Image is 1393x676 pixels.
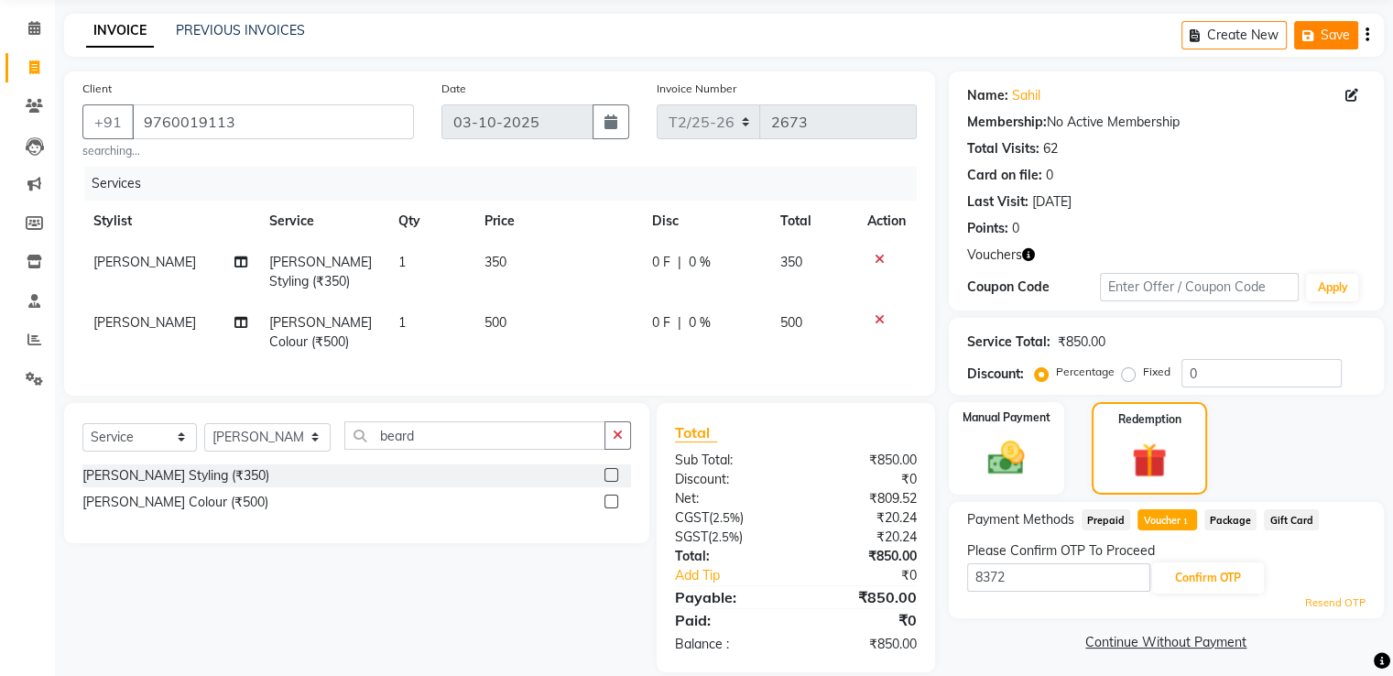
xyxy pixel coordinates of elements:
[1012,86,1040,105] a: Sahil
[1056,364,1115,380] label: Percentage
[269,254,372,289] span: [PERSON_NAME] Styling (₹350)
[856,201,917,242] th: Action
[689,313,711,333] span: 0 %
[398,314,406,331] span: 1
[84,167,930,201] div: Services
[675,509,709,526] span: CGST
[661,586,796,608] div: Payable:
[484,314,506,331] span: 500
[967,219,1008,238] div: Points:
[661,489,796,508] div: Net:
[1181,517,1191,528] span: 1
[796,609,930,631] div: ₹0
[796,508,930,528] div: ₹20.24
[1143,364,1170,380] label: Fixed
[1294,21,1358,49] button: Save
[963,409,1050,426] label: Manual Payment
[967,510,1074,529] span: Payment Methods
[484,254,506,270] span: 350
[967,113,1366,132] div: No Active Membership
[675,529,708,545] span: SGST
[661,528,796,547] div: ( )
[678,313,681,333] span: |
[818,566,930,585] div: ₹0
[1305,595,1366,611] a: Resend OTP
[796,547,930,566] div: ₹850.00
[652,313,670,333] span: 0 F
[473,201,641,242] th: Price
[712,529,739,544] span: 2.5%
[82,493,268,512] div: [PERSON_NAME] Colour (₹500)
[967,563,1150,592] input: Enter OTP
[652,253,670,272] span: 0 F
[1137,509,1196,530] span: Voucher
[661,566,818,585] a: Add Tip
[1100,273,1300,301] input: Enter Offer / Coupon Code
[967,278,1100,297] div: Coupon Code
[661,508,796,528] div: ( )
[1043,139,1058,158] div: 62
[387,201,473,242] th: Qty
[93,314,196,331] span: [PERSON_NAME]
[441,81,466,97] label: Date
[713,510,740,525] span: 2.5%
[1082,509,1131,530] span: Prepaid
[641,201,769,242] th: Disc
[796,470,930,489] div: ₹0
[967,139,1039,158] div: Total Visits:
[93,254,196,270] span: [PERSON_NAME]
[796,528,930,547] div: ₹20.24
[1264,509,1319,530] span: Gift Card
[1032,192,1072,212] div: [DATE]
[344,421,604,450] input: Search or Scan
[780,314,802,331] span: 500
[769,201,856,242] th: Total
[661,451,796,470] div: Sub Total:
[967,365,1024,384] div: Discount:
[1118,411,1181,428] label: Redemption
[796,635,930,654] div: ₹850.00
[258,201,387,242] th: Service
[967,86,1008,105] div: Name:
[796,586,930,608] div: ₹850.00
[661,470,796,489] div: Discount:
[657,81,736,97] label: Invoice Number
[82,143,414,159] small: searching...
[82,201,258,242] th: Stylist
[1121,439,1178,482] img: _gift.svg
[976,437,1036,479] img: _cash.svg
[1306,274,1358,301] button: Apply
[82,466,269,485] div: [PERSON_NAME] Styling (₹350)
[661,547,796,566] div: Total:
[967,113,1047,132] div: Membership:
[780,254,802,270] span: 350
[1012,219,1019,238] div: 0
[967,541,1366,561] div: Please Confirm OTP To Proceed
[1181,21,1287,49] button: Create New
[1204,509,1257,530] span: Package
[796,451,930,470] div: ₹850.00
[82,81,112,97] label: Client
[176,22,305,38] a: PREVIOUS INVOICES
[952,633,1380,652] a: Continue Without Payment
[967,245,1022,265] span: Vouchers
[967,333,1050,352] div: Service Total:
[675,423,717,442] span: Total
[967,166,1042,185] div: Card on file:
[132,104,414,139] input: Search by Name/Mobile/Email/Code
[1046,166,1053,185] div: 0
[1058,333,1105,352] div: ₹850.00
[398,254,406,270] span: 1
[661,609,796,631] div: Paid:
[678,253,681,272] span: |
[689,253,711,272] span: 0 %
[269,314,372,350] span: [PERSON_NAME] Colour (₹500)
[1152,562,1264,594] button: Confirm OTP
[796,489,930,508] div: ₹809.52
[82,104,134,139] button: +91
[86,15,154,48] a: INVOICE
[967,192,1028,212] div: Last Visit:
[661,635,796,654] div: Balance :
